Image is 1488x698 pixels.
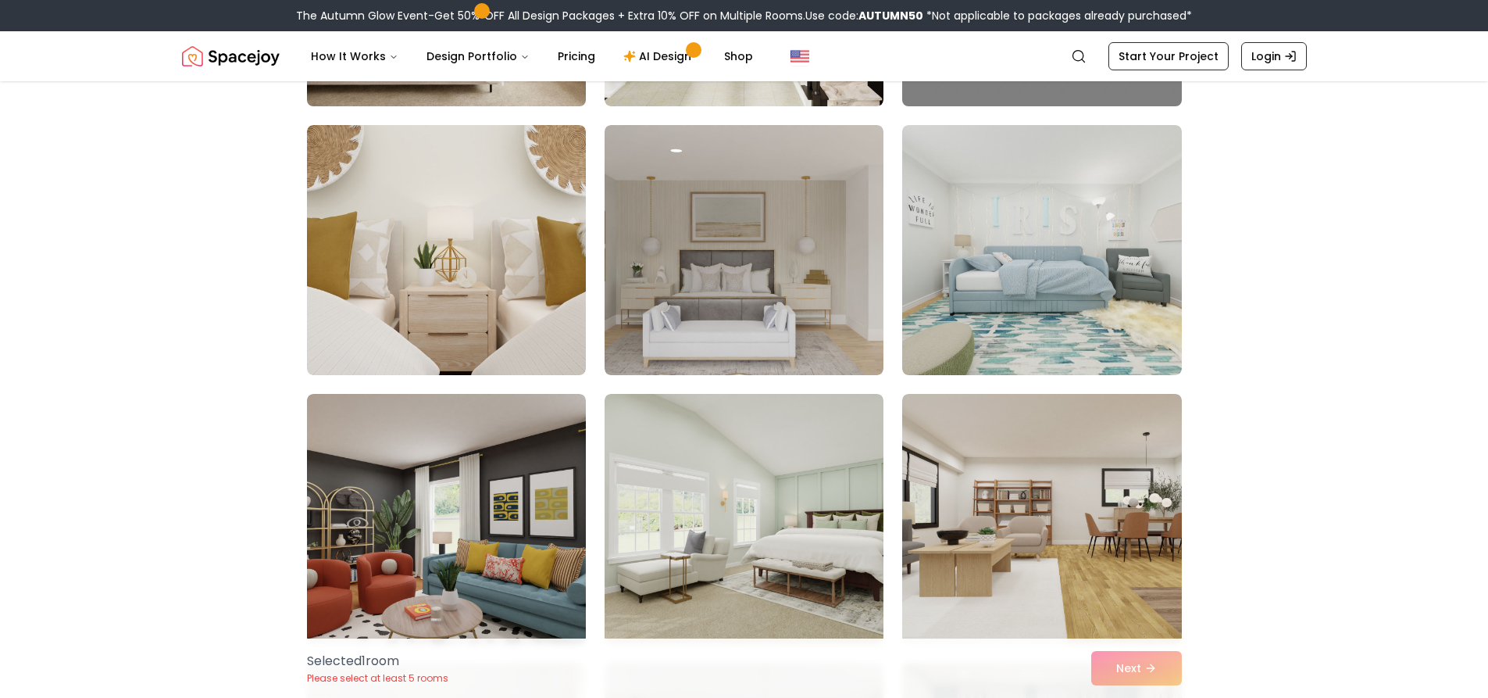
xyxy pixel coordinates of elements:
img: Room room-9 [902,125,1181,375]
img: Room room-12 [902,394,1181,644]
img: Room room-8 [605,125,883,375]
a: Start Your Project [1108,42,1229,70]
img: Room room-11 [605,394,883,644]
button: Design Portfolio [414,41,542,72]
img: Room room-10 [307,394,586,644]
a: Spacejoy [182,41,280,72]
a: Pricing [545,41,608,72]
nav: Main [298,41,765,72]
img: Spacejoy Logo [182,41,280,72]
p: Selected 1 room [307,652,448,671]
p: Please select at least 5 rooms [307,672,448,685]
span: Use code: [805,8,923,23]
img: Room room-7 [307,125,586,375]
nav: Global [182,31,1307,81]
a: AI Design [611,41,708,72]
a: Login [1241,42,1307,70]
b: AUTUMN50 [858,8,923,23]
a: Shop [712,41,765,72]
img: United States [790,47,809,66]
div: The Autumn Glow Event-Get 50% OFF All Design Packages + Extra 10% OFF on Multiple Rooms. [296,8,1192,23]
button: How It Works [298,41,411,72]
span: *Not applicable to packages already purchased* [923,8,1192,23]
